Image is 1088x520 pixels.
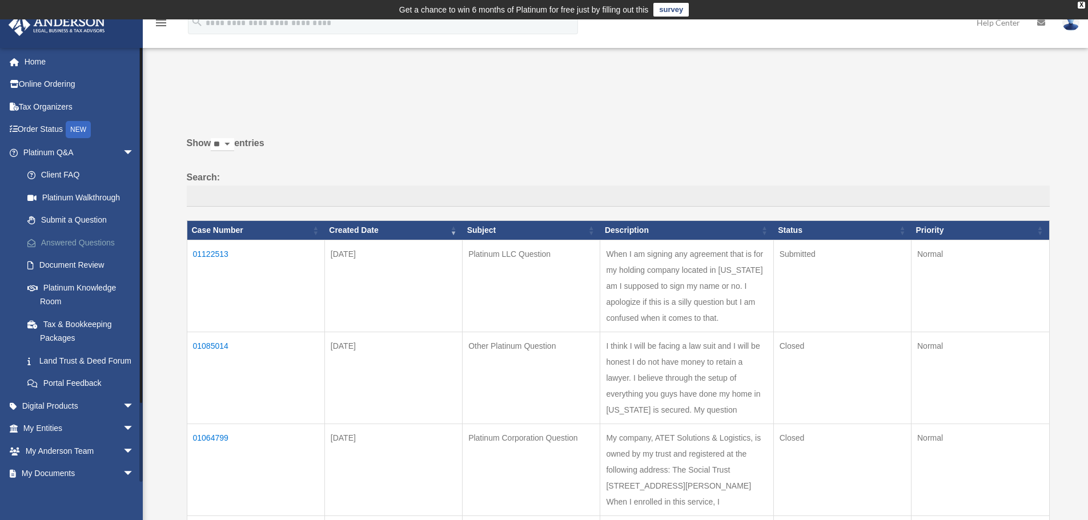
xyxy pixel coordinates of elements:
[5,14,109,36] img: Anderson Advisors Platinum Portal
[8,118,151,142] a: Order StatusNEW
[191,15,203,28] i: search
[773,240,911,332] td: Submitted
[600,424,773,515] td: My company, ATET Solutions & Logistics, is owned by my trust and registered at the following addr...
[8,95,151,118] a: Tax Organizers
[187,424,324,515] td: 01064799
[16,231,151,254] a: Answered Questions
[8,417,151,440] a: My Entitiesarrow_drop_down
[463,424,600,515] td: Platinum Corporation Question
[123,440,146,463] span: arrow_drop_down
[187,240,324,332] td: 01122513
[324,221,462,240] th: Created Date: activate to sort column ascending
[911,424,1049,515] td: Normal
[16,349,151,372] a: Land Trust & Deed Forum
[911,240,1049,332] td: Normal
[324,332,462,424] td: [DATE]
[187,186,1050,207] input: Search:
[123,462,146,486] span: arrow_drop_down
[16,209,151,232] a: Submit a Question
[600,240,773,332] td: When I am signing any agreement that is for my holding company located in [US_STATE] am I suppose...
[8,394,151,417] a: Digital Productsarrow_drop_down
[16,276,151,313] a: Platinum Knowledge Room
[211,138,234,151] select: Showentries
[600,221,773,240] th: Description: activate to sort column ascending
[123,417,146,441] span: arrow_drop_down
[8,73,151,96] a: Online Ordering
[324,424,462,515] td: [DATE]
[154,16,168,30] i: menu
[8,440,151,462] a: My Anderson Teamarrow_drop_down
[911,332,1049,424] td: Normal
[16,254,151,277] a: Document Review
[1062,14,1079,31] img: User Pic
[16,313,151,349] a: Tax & Bookkeeping Packages
[600,332,773,424] td: I think I will be facing a law suit and I will be honest I do not have money to retain a lawyer. ...
[16,372,151,395] a: Portal Feedback
[123,394,146,418] span: arrow_drop_down
[463,332,600,424] td: Other Platinum Question
[773,332,911,424] td: Closed
[187,170,1050,207] label: Search:
[1078,2,1085,9] div: close
[154,20,168,30] a: menu
[773,221,911,240] th: Status: activate to sort column ascending
[187,135,1050,163] label: Show entries
[187,221,324,240] th: Case Number: activate to sort column ascending
[123,141,146,164] span: arrow_drop_down
[8,462,151,485] a: My Documentsarrow_drop_down
[8,50,151,73] a: Home
[463,221,600,240] th: Subject: activate to sort column ascending
[463,240,600,332] td: Platinum LLC Question
[187,332,324,424] td: 01085014
[16,164,151,187] a: Client FAQ
[66,121,91,138] div: NEW
[773,424,911,515] td: Closed
[8,141,151,164] a: Platinum Q&Aarrow_drop_down
[324,240,462,332] td: [DATE]
[653,3,689,17] a: survey
[16,186,151,209] a: Platinum Walkthrough
[911,221,1049,240] th: Priority: activate to sort column ascending
[399,3,649,17] div: Get a chance to win 6 months of Platinum for free just by filling out this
